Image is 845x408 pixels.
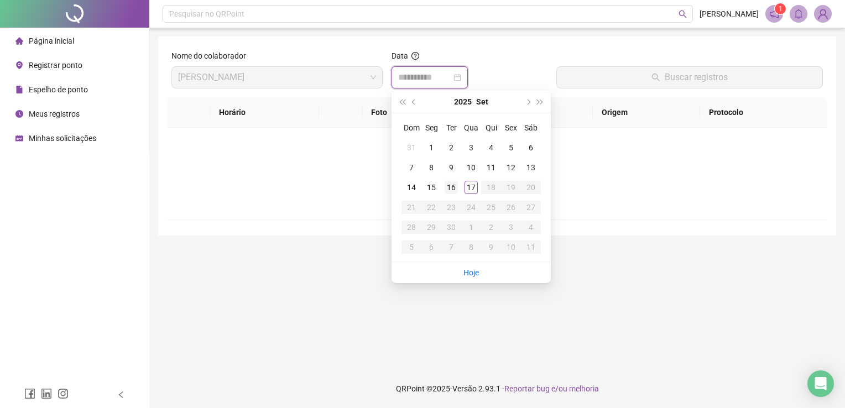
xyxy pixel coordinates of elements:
sup: 1 [775,3,786,14]
td: 2025-09-21 [401,197,421,217]
span: notification [769,9,779,19]
td: 2025-09-28 [401,217,421,237]
td: 2025-09-30 [441,217,461,237]
th: Ter [441,118,461,138]
th: Dom [401,118,421,138]
span: 1 [779,5,783,13]
div: 24 [465,201,478,214]
td: 2025-09-22 [421,197,441,217]
div: 29 [425,221,438,234]
td: 2025-09-23 [441,197,461,217]
span: linkedin [41,388,52,399]
div: 6 [524,141,538,154]
div: 17 [465,181,478,194]
div: 28 [405,221,418,234]
div: 16 [445,181,458,194]
span: left [117,391,125,399]
div: 10 [504,240,518,254]
span: question-circle [411,52,419,60]
span: ALEX PATRICK JESUS DE ALMEIDA [178,67,376,88]
th: Origem [593,97,700,128]
button: next-year [521,91,534,113]
td: 2025-09-14 [401,177,421,197]
span: Página inicial [29,36,74,45]
td: 2025-09-07 [401,158,421,177]
td: 2025-09-16 [441,177,461,197]
div: 9 [445,161,458,174]
button: year panel [454,91,472,113]
td: 2025-09-24 [461,197,481,217]
label: Nome do colaborador [171,50,253,62]
a: Hoje [463,268,479,277]
div: 7 [445,240,458,254]
span: Espelho de ponto [29,85,88,94]
div: 8 [465,240,478,254]
div: 15 [425,181,438,194]
th: Horário [210,97,319,128]
th: Qui [481,118,501,138]
td: 2025-09-20 [521,177,541,197]
td: 2025-09-29 [421,217,441,237]
td: 2025-09-06 [521,138,541,158]
div: 8 [425,161,438,174]
td: 2025-09-17 [461,177,481,197]
td: 2025-09-05 [501,138,521,158]
td: 2025-09-02 [441,138,461,158]
td: 2025-09-27 [521,197,541,217]
div: 26 [504,201,518,214]
span: home [15,37,23,45]
div: 4 [524,221,538,234]
div: 1 [425,141,438,154]
div: Não há dados [180,181,814,193]
td: 2025-10-09 [481,237,501,257]
div: 2 [445,141,458,154]
div: 23 [445,201,458,214]
div: 12 [504,161,518,174]
div: 5 [504,141,518,154]
td: 2025-09-01 [421,138,441,158]
div: 25 [484,201,498,214]
td: 2025-09-15 [421,177,441,197]
button: prev-year [408,91,420,113]
td: 2025-09-18 [481,177,501,197]
span: Versão [452,384,477,393]
span: facebook [24,388,35,399]
td: 2025-09-12 [501,158,521,177]
td: 2025-10-03 [501,217,521,237]
span: Reportar bug e/ou melhoria [504,384,599,393]
td: 2025-10-11 [521,237,541,257]
span: Registrar ponto [29,61,82,70]
td: 2025-10-06 [421,237,441,257]
td: 2025-09-11 [481,158,501,177]
span: search [679,10,687,18]
footer: QRPoint © 2025 - 2.93.1 - [149,369,845,408]
button: month panel [476,91,488,113]
div: 9 [484,240,498,254]
td: 2025-09-25 [481,197,501,217]
button: Buscar registros [556,66,823,88]
th: Qua [461,118,481,138]
div: 19 [504,181,518,194]
div: 7 [405,161,418,174]
div: 18 [484,181,498,194]
th: Foto [362,97,445,128]
div: 6 [425,240,438,254]
span: Meus registros [29,109,80,118]
img: 91070 [815,6,831,22]
span: clock-circle [15,110,23,118]
div: 22 [425,201,438,214]
div: 2 [484,221,498,234]
td: 2025-08-31 [401,138,421,158]
td: 2025-10-04 [521,217,541,237]
td: 2025-10-07 [441,237,461,257]
td: 2025-10-02 [481,217,501,237]
div: 14 [405,181,418,194]
td: 2025-09-13 [521,158,541,177]
div: 21 [405,201,418,214]
td: 2025-09-04 [481,138,501,158]
div: 30 [445,221,458,234]
span: Minhas solicitações [29,134,96,143]
span: environment [15,61,23,69]
th: Sex [501,118,521,138]
button: super-next-year [534,91,546,113]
